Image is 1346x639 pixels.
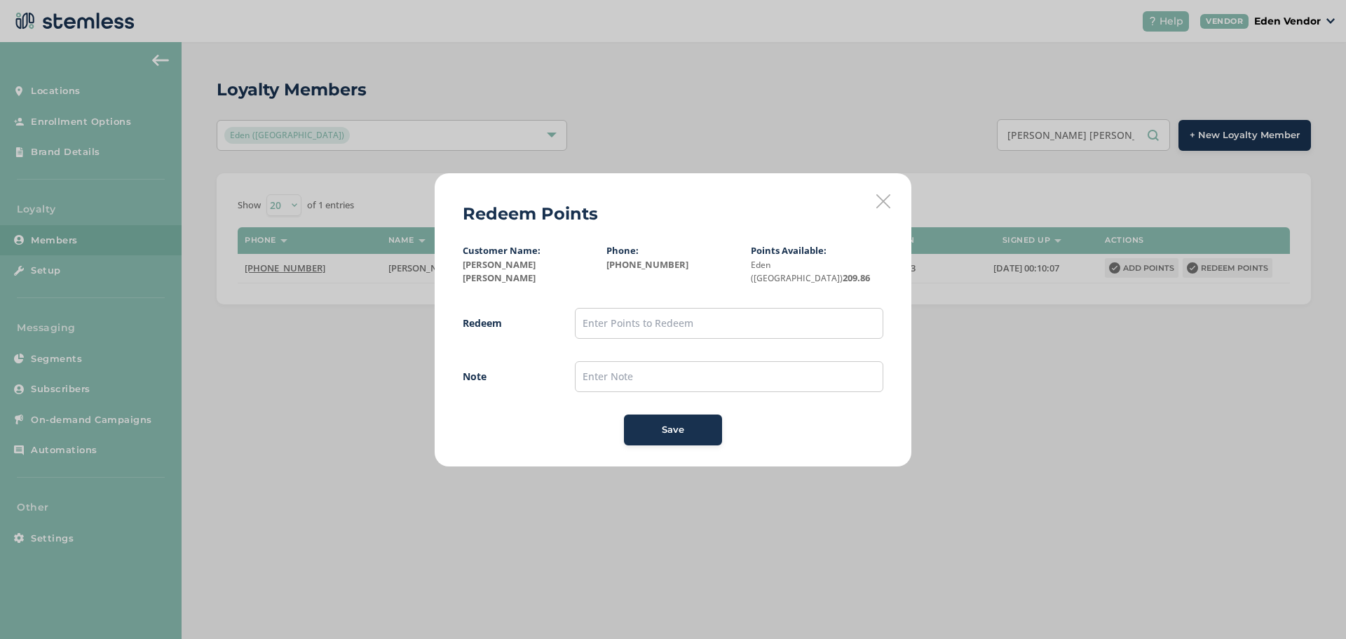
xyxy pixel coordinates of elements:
[575,361,883,392] input: Enter Note
[751,258,883,285] label: 209.86
[662,423,684,437] span: Save
[606,244,639,257] label: Phone:
[751,259,843,285] small: Eden ([GEOGRAPHIC_DATA])
[751,244,827,257] label: Points Available:
[463,369,547,384] label: Note
[624,415,722,445] button: Save
[606,258,739,272] label: [PHONE_NUMBER]
[463,201,598,227] h2: Redeem Points
[463,244,541,257] label: Customer Name:
[575,308,883,339] input: Enter Points to Redeem
[463,258,595,285] label: [PERSON_NAME] [PERSON_NAME]
[463,316,547,330] label: Redeem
